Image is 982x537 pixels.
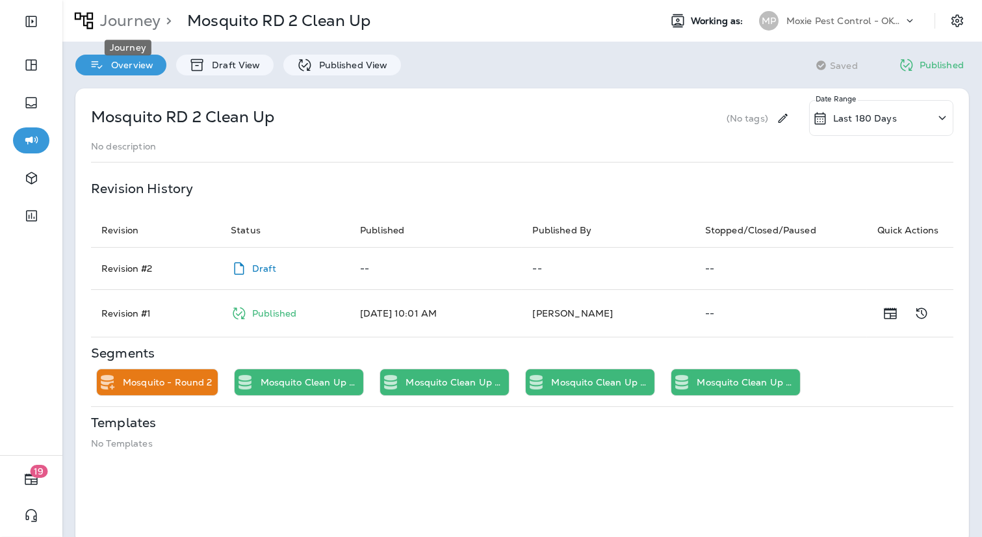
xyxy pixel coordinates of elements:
[261,377,358,387] p: Mosquito Clean Up - 4
[205,60,260,70] p: Draft View
[522,290,694,337] td: [PERSON_NAME]
[771,100,795,136] div: Edit
[867,213,953,248] th: Quick Actions
[671,369,692,395] div: Static Segment Trigger
[830,60,858,71] span: Saved
[13,8,49,34] button: Expand Sidebar
[833,113,897,124] p: Last 180 Days
[350,213,522,248] th: Published
[313,60,388,70] p: Published View
[161,11,172,31] p: >
[31,465,48,478] span: 19
[91,107,274,127] p: Mosquito RD 2 Clean Up
[695,213,867,248] th: Stopped/Closed/Paused
[252,263,276,274] p: Draft
[95,11,161,31] p: Journey
[91,183,193,194] p: Revision History
[552,369,654,395] div: Mosquito Clean Up - 3
[187,11,370,31] p: Mosquito RD 2 Clean Up
[91,348,155,358] p: Segments
[877,300,903,326] button: Show Release Notes
[97,369,118,395] div: Add to Static Segment
[691,16,746,27] span: Working as:
[91,248,220,290] td: Revision # 2
[91,417,156,428] p: Templates
[360,263,511,274] p: --
[105,40,151,55] div: Journey
[220,213,350,248] th: Status
[909,300,935,326] button: Show Change Log
[406,377,504,387] p: Mosquito Clean Up - 1
[91,290,220,337] td: Revision # 1
[406,369,509,395] div: Mosquito Clean Up - 1
[697,369,800,395] div: Mosquito Clean Up - 2
[705,263,857,274] p: --
[91,438,953,449] p: No Templates
[759,11,779,31] div: MP
[522,213,694,248] th: Published By
[920,60,964,70] p: Published
[946,9,969,33] button: Settings
[123,377,213,387] p: Mosquito - Round 2
[13,466,49,492] button: 19
[350,290,522,337] td: [DATE] 10:01 AM
[727,113,768,124] p: (No tags)
[552,377,649,387] p: Mosquito Clean Up - 3
[261,369,363,395] div: Mosquito Clean Up - 4
[697,377,795,387] p: Mosquito Clean Up - 2
[252,308,296,319] p: Published
[380,369,401,395] div: Static Segment Trigger
[526,369,547,395] div: Static Segment Trigger
[816,94,858,104] p: Date Range
[91,213,220,248] th: Revision
[235,369,255,395] div: Static Segment Trigger
[705,308,857,319] p: --
[105,60,153,70] p: Overview
[91,141,156,151] p: No description
[532,263,684,274] p: --
[786,16,903,26] p: Moxie Pest Control - OKC [GEOGRAPHIC_DATA]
